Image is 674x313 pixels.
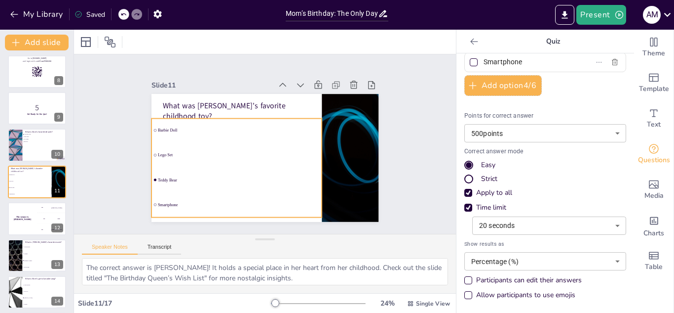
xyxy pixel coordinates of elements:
div: 8 [8,55,66,88]
div: 12 [51,224,63,232]
p: Go to [11,57,63,60]
div: A M [643,6,661,24]
div: 13 [51,260,63,269]
div: Add text boxes [634,101,674,136]
div: Apply to all [476,188,512,198]
span: Table [645,262,663,272]
strong: Get Ready for the Quiz! [27,113,47,115]
span: Single View [416,300,450,308]
p: Quiz [482,30,624,53]
div: Allow participants to use emojis [476,290,575,300]
button: Speaker Notes [82,244,138,255]
div: Add ready made slides [634,65,674,101]
span: Barbie Doll [193,60,317,173]
div: Time limit [464,203,626,213]
div: Layout [78,34,94,50]
span: Barbie Doll [9,174,51,175]
button: Add option4/6 [464,75,542,96]
div: Participants can edit their answers [464,275,582,285]
span: Text [647,119,661,130]
div: Add a table [634,243,674,279]
div: 11 [51,186,63,195]
div: Slide 11 [217,21,313,109]
div: Strict [464,174,626,184]
div: Jaap [57,218,60,220]
input: Option 4 [484,55,575,69]
div: Strict [481,174,497,184]
span: Comedy [24,253,66,254]
span: Charts [643,228,664,239]
div: 13 [8,239,66,272]
span: Ice Cream [24,138,51,139]
div: Add images, graphics, shapes or video [634,172,674,208]
span: Show results as [464,240,626,248]
div: Time limit [476,203,506,213]
button: Transcript [138,244,182,255]
div: Percentage (%) [464,252,626,270]
div: 11 [8,166,66,198]
div: 9 [54,113,63,122]
input: Insert title [286,6,378,21]
span: Romantic Comedy [24,260,66,261]
div: 200 [37,213,66,224]
span: Chocolate Cake [24,134,51,134]
div: 100 [37,202,66,213]
p: What was [PERSON_NAME]'s favorite childhood toy? [11,167,49,173]
div: Slide 11 / 17 [78,299,271,308]
button: My Library [7,6,67,22]
div: 14 [8,276,66,309]
p: 5 [11,102,63,113]
div: 12 [8,202,66,235]
button: Add slide [5,35,69,50]
span: Action Movie [24,246,66,247]
span: Smartphone [9,193,51,194]
div: 14 [51,297,63,306]
div: Easy [481,160,495,170]
div: Saved [75,10,105,19]
span: Teddy Bear [160,97,284,209]
span: Horror Film [24,267,66,268]
div: Allow participants to use emojis [464,290,575,300]
span: Let It Go [24,291,66,292]
span: Theme [642,48,665,59]
button: Export to PowerPoint [555,5,574,25]
span: Smartphone [143,116,267,228]
div: 10 [8,129,66,161]
div: Change the overall theme [634,30,674,65]
span: Fruit Salad [24,136,51,137]
span: Lullaby [24,304,66,305]
div: 500 points [464,124,626,142]
button: Present [576,5,626,25]
p: What was [PERSON_NAME]'s favorite childhood toy? [204,43,328,158]
div: Get real-time input from your audience [634,136,674,172]
h4: The winner is [PERSON_NAME] [8,216,37,221]
div: 24 % [375,299,399,308]
div: Participants can edit their answers [476,275,582,285]
div: 10 [51,150,63,159]
div: Easy [464,160,626,170]
span: Lego Set [9,180,51,181]
p: What is Mom's favorite dessert? [25,131,63,134]
div: 8 [54,76,63,85]
span: Questions [638,155,670,166]
span: Position [104,36,116,48]
p: What is Mom’s go-to karaoke song? [25,277,63,280]
textarea: The correct answer is [PERSON_NAME]! It holds a special place in her heart from her childhood. Ch... [82,258,448,285]
p: Correct answer mode [464,147,626,156]
p: Points for correct answer [464,112,626,121]
div: 300 [37,224,66,235]
strong: [DOMAIN_NAME] [33,57,47,59]
button: A M [643,5,661,25]
span: Broccoli [24,141,51,142]
div: Apply to all [464,188,626,198]
span: I Will Survive [24,285,66,286]
span: Teddy Bear [9,187,51,188]
div: 9 [8,92,66,125]
span: [PERSON_NAME] [24,297,66,298]
span: Lego Set [176,79,300,191]
p: What is [PERSON_NAME]'s favorite movie? [25,241,63,244]
div: Add charts and graphs [634,208,674,243]
span: Template [639,84,669,94]
p: and login with code [11,60,63,63]
span: Media [644,190,664,201]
